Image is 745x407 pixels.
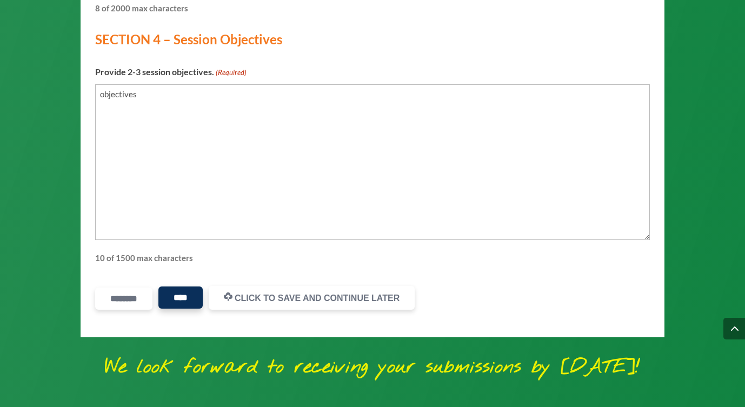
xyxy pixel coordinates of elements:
[95,33,641,51] h3: SECTION 4 – Session Objectives
[95,84,650,240] textarea: objectives
[215,65,247,80] span: (Required)
[95,64,247,80] label: Provide 2-3 session objectives.
[75,352,670,383] p: We look forward to receiving your submissions by [DATE]!
[95,244,650,274] div: 10 of 1500 max characters
[209,286,415,310] button: Click to Save and Continue Later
